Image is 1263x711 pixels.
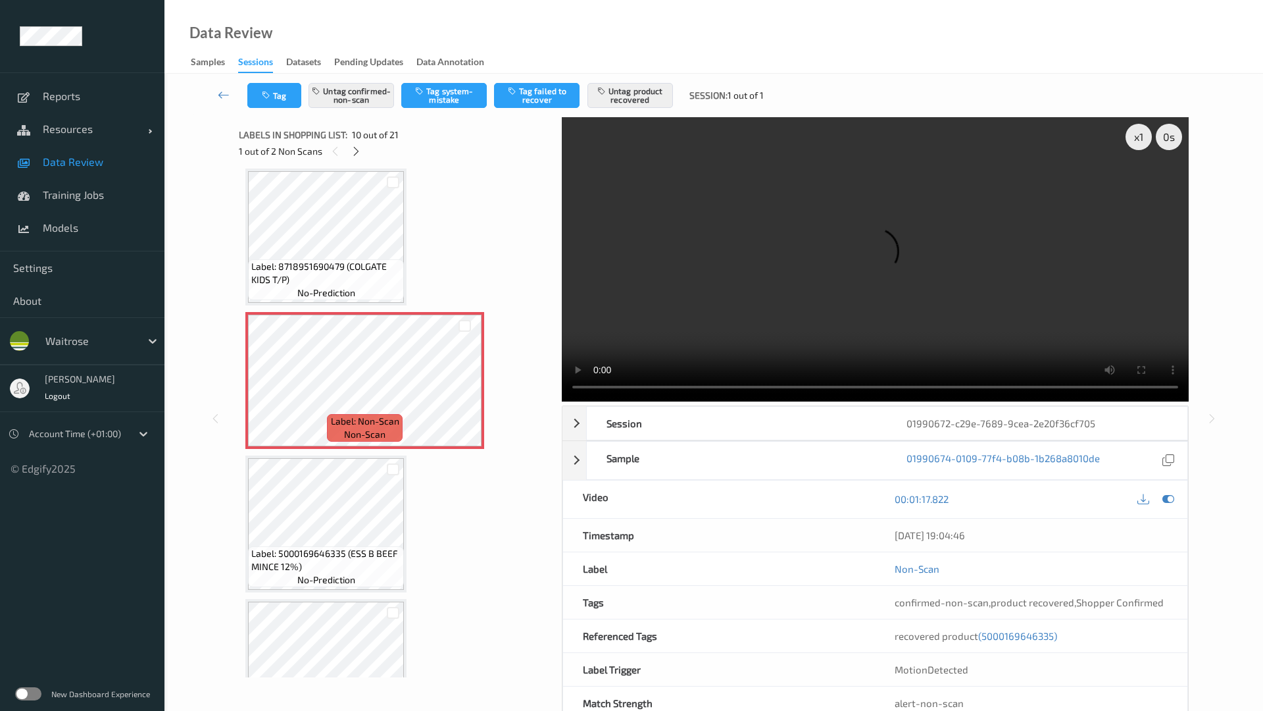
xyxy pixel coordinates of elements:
[895,492,949,506] a: 00:01:17.822
[334,55,403,72] div: Pending Updates
[1156,124,1182,150] div: 0 s
[238,53,286,73] a: Sessions
[238,55,273,73] div: Sessions
[563,586,876,619] div: Tags
[239,128,347,142] span: Labels in shopping list:
[416,53,497,72] a: Data Annotation
[562,441,1188,480] div: Sample01990674-0109-77f4-b08b-1b268a8010de
[895,596,1164,608] span: , ,
[587,442,887,479] div: Sample
[895,697,1168,710] div: alert-non-scan
[587,407,887,440] div: Session
[344,428,385,441] span: non-scan
[895,562,939,575] a: Non-Scan
[887,407,1187,440] div: 01990672-c29e-7689-9cea-2e20f36cf705
[563,653,876,686] div: Label Trigger
[991,596,1074,608] span: product recovered
[895,596,989,608] span: confirmed-non-scan
[563,552,876,585] div: Label
[191,53,238,72] a: Samples
[416,55,484,72] div: Data Annotation
[906,452,1100,469] a: 01990674-0109-77f4-b08b-1b268a8010de
[895,630,1057,642] span: recovered product
[728,89,764,102] span: 1 out of 1
[331,415,399,428] span: Label: Non-Scan
[251,547,401,573] span: Label: 5000169646335 (ESS B BEEF MINCE 12%)
[563,481,876,518] div: Video
[191,55,225,72] div: Samples
[297,573,355,587] span: no-prediction
[286,53,334,72] a: Datasets
[978,630,1057,642] span: (5000169646335)
[895,529,1168,542] div: [DATE] 19:04:46
[239,143,553,159] div: 1 out of 2 Non Scans
[251,260,401,286] span: Label: 8718951690479 (COLGATE KIDS T/P)
[587,83,673,108] button: Untag product recovered
[309,83,394,108] button: Untag confirmed-non-scan
[401,83,487,108] button: Tag system-mistake
[875,653,1187,686] div: MotionDetected
[352,128,399,142] span: 10 out of 21
[1076,596,1164,608] span: Shopper Confirmed
[297,286,355,300] span: no-prediction
[1126,124,1152,150] div: x 1
[494,83,580,108] button: Tag failed to recover
[563,619,876,652] div: Referenced Tags
[189,26,272,39] div: Data Review
[334,53,416,72] a: Pending Updates
[562,406,1188,440] div: Session01990672-c29e-7689-9cea-2e20f36cf705
[247,83,301,108] button: Tag
[563,519,876,552] div: Timestamp
[286,55,321,72] div: Datasets
[689,89,728,102] span: Session:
